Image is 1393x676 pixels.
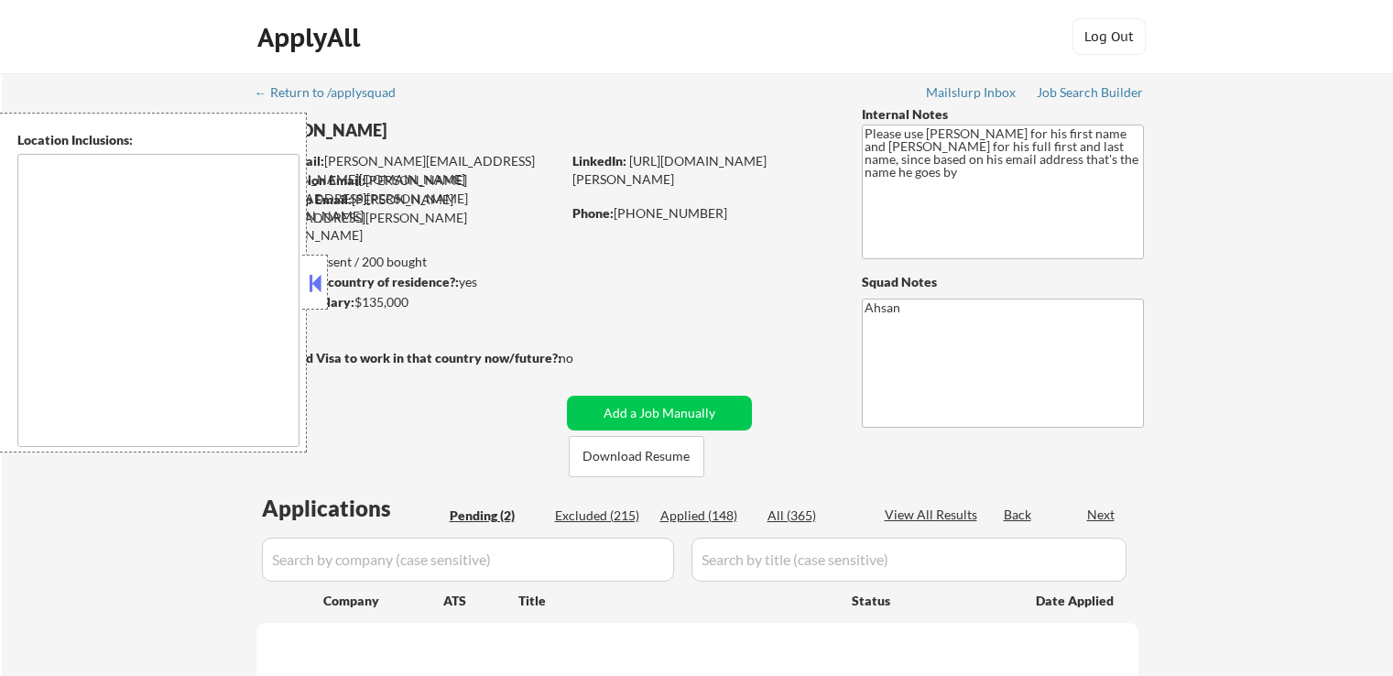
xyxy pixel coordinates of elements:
[450,507,541,525] div: Pending (2)
[518,592,834,610] div: Title
[852,583,1009,616] div: Status
[691,538,1126,582] input: Search by title (case sensitive)
[559,349,611,367] div: no
[256,350,561,365] strong: Will need Visa to work in that country now/future?:
[572,153,767,187] a: [URL][DOMAIN_NAME][PERSON_NAME]
[1036,592,1116,610] div: Date Applied
[256,274,459,289] strong: Can work in country of residence?:
[257,22,365,53] div: ApplyAll
[256,293,560,311] div: $135,000
[1004,506,1033,524] div: Back
[567,396,752,431] button: Add a Job Manually
[862,273,1144,291] div: Squad Notes
[255,86,413,99] div: ← Return to /applysquad
[660,507,752,525] div: Applied (148)
[555,507,647,525] div: Excluded (215)
[257,171,560,225] div: [PERSON_NAME][EMAIL_ADDRESS][PERSON_NAME][DOMAIN_NAME]
[256,191,560,245] div: [PERSON_NAME][EMAIL_ADDRESS][PERSON_NAME][DOMAIN_NAME]
[1072,18,1146,55] button: Log Out
[443,592,518,610] div: ATS
[572,153,626,169] strong: LinkedIn:
[255,85,413,104] a: ← Return to /applysquad
[17,131,299,149] div: Location Inclusions:
[256,253,560,271] div: 148 sent / 200 bought
[1087,506,1116,524] div: Next
[926,86,1018,99] div: Mailslurp Inbox
[572,205,614,221] strong: Phone:
[862,105,1144,124] div: Internal Notes
[885,506,983,524] div: View All Results
[262,538,674,582] input: Search by company (case sensitive)
[767,507,859,525] div: All (365)
[256,119,633,142] div: [PERSON_NAME]
[262,497,443,519] div: Applications
[256,273,555,291] div: yes
[569,436,704,477] button: Download Resume
[926,85,1018,104] a: Mailslurp Inbox
[257,152,560,188] div: [PERSON_NAME][EMAIL_ADDRESS][PERSON_NAME][DOMAIN_NAME]
[572,204,832,223] div: [PHONE_NUMBER]
[1037,86,1144,99] div: Job Search Builder
[323,592,443,610] div: Company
